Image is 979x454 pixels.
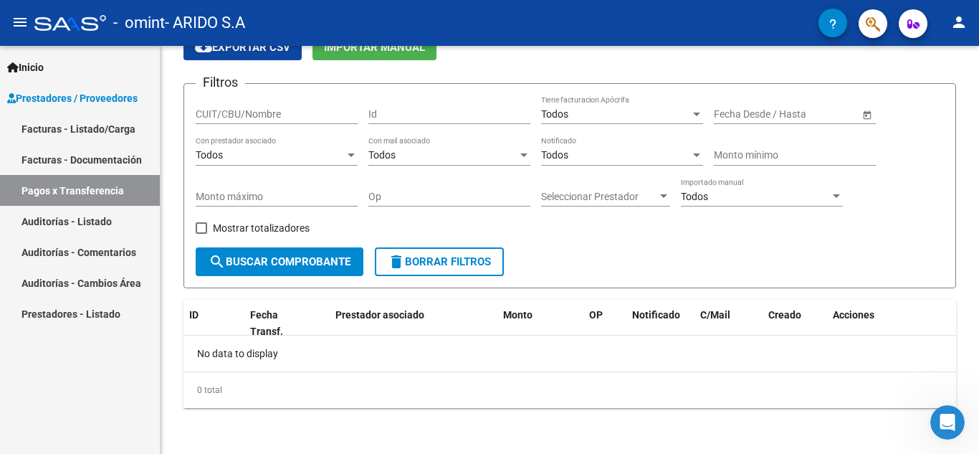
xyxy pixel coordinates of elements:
span: - omint [113,7,165,39]
span: OP [589,309,603,321]
span: Todos [196,149,223,161]
span: Exportar CSV [195,41,290,54]
span: Todos [368,149,396,161]
div: Fin dice… [11,268,275,316]
datatable-header-cell: Monto [497,300,583,347]
span: Prestadores / Proveedores [7,90,138,106]
input: Fecha inicio [714,108,766,120]
datatable-header-cell: Acciones [827,300,956,347]
button: Importar Manual [312,34,436,60]
span: Todos [681,191,708,202]
button: Exportar CSV [183,34,302,60]
button: Inicio [224,9,252,36]
b: . [189,48,193,60]
span: Notificado [632,309,680,321]
span: Monto [503,309,533,321]
iframe: Intercom live chat [930,405,965,440]
div: ❓ ¿Resolvimos tu consulta? [11,268,176,299]
div: 3. Buscá el CUIL del afiliado y presioná el ícono de asociación. [23,123,224,165]
datatable-header-cell: Prestador asociado [330,300,497,347]
span: Todos [541,149,568,161]
span: Borrar Filtros [388,255,491,268]
span: Inicio [7,60,44,75]
b: Asociar legajo [104,48,183,60]
datatable-header-cell: Creado [763,300,827,347]
datatable-header-cell: Notificado [626,300,694,347]
span: Acciones [833,309,874,321]
span: - ARIDO S.A [165,7,245,39]
span: Creado [768,309,801,321]
button: 🔙 Volver al menú principal [110,361,268,389]
datatable-header-cell: C/Mail [694,300,763,347]
span: C/Mail [700,309,730,321]
h1: Fin [70,6,87,16]
span: Fecha Transf. [250,309,283,337]
div: No data to display [183,336,956,372]
span: Importar Manual [324,41,425,54]
button: go back [9,9,37,36]
mat-icon: delete [388,253,405,270]
span: ID [189,309,199,321]
p: El equipo también puede ayudar [70,16,220,39]
mat-icon: search [209,253,226,270]
span: Todos [541,108,568,120]
span: Seleccionar Prestador [541,191,657,203]
datatable-header-cell: ID [183,300,244,347]
span: Buscar Comprobante [209,255,350,268]
button: Buscar Comprobante [196,247,363,276]
img: Profile image for Fin [41,11,64,34]
div: ❓ ¿Resolvimos tu consulta? [23,276,165,290]
button: ❌ No, necesito más ayuda [110,325,268,354]
button: Borrar Filtros [375,247,504,276]
datatable-header-cell: OP [583,300,626,347]
mat-icon: person [950,14,968,31]
span: Prestador asociado [335,309,424,321]
span: Mostrar totalizadores [213,219,310,237]
button: ✅ Sí, gracias [27,325,116,354]
datatable-header-cell: Fecha Transf. [244,300,309,347]
mat-icon: cloud_download [195,38,212,55]
div: Cerrar [252,9,277,34]
input: Fecha fin [778,108,849,120]
div: 0 total [183,372,956,408]
button: Open calendar [859,107,874,122]
mat-icon: menu [11,14,29,31]
h3: Filtros [196,72,245,93]
div: ⚠️ Si la búsqueda no trae resultados, deberás comunicarte con la Obra Social y consultar el estad... [23,201,224,257]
